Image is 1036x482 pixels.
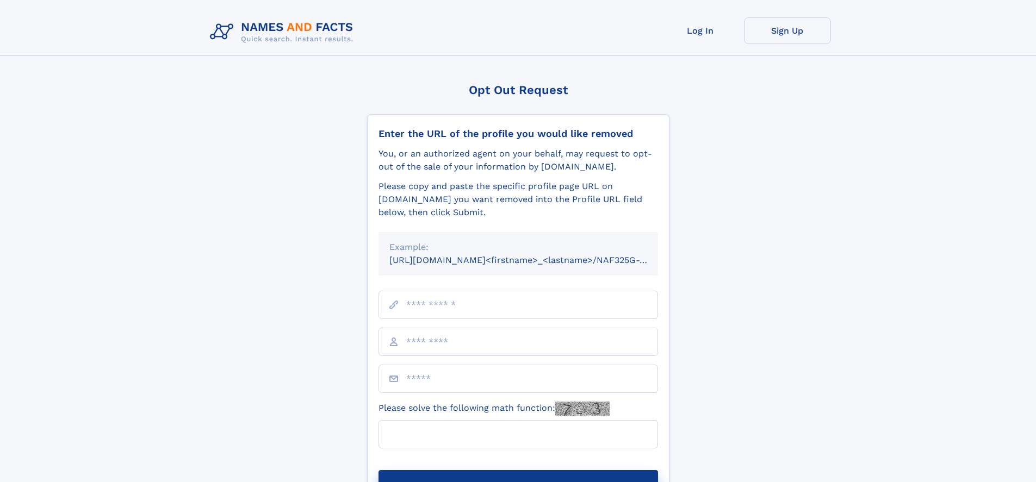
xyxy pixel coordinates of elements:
[389,241,647,254] div: Example:
[389,255,679,265] small: [URL][DOMAIN_NAME]<firstname>_<lastname>/NAF325G-xxxxxxxx
[206,17,362,47] img: Logo Names and Facts
[379,180,658,219] div: Please copy and paste the specific profile page URL on [DOMAIN_NAME] you want removed into the Pr...
[379,147,658,173] div: You, or an authorized agent on your behalf, may request to opt-out of the sale of your informatio...
[657,17,744,44] a: Log In
[367,83,669,97] div: Opt Out Request
[379,402,610,416] label: Please solve the following math function:
[744,17,831,44] a: Sign Up
[379,128,658,140] div: Enter the URL of the profile you would like removed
